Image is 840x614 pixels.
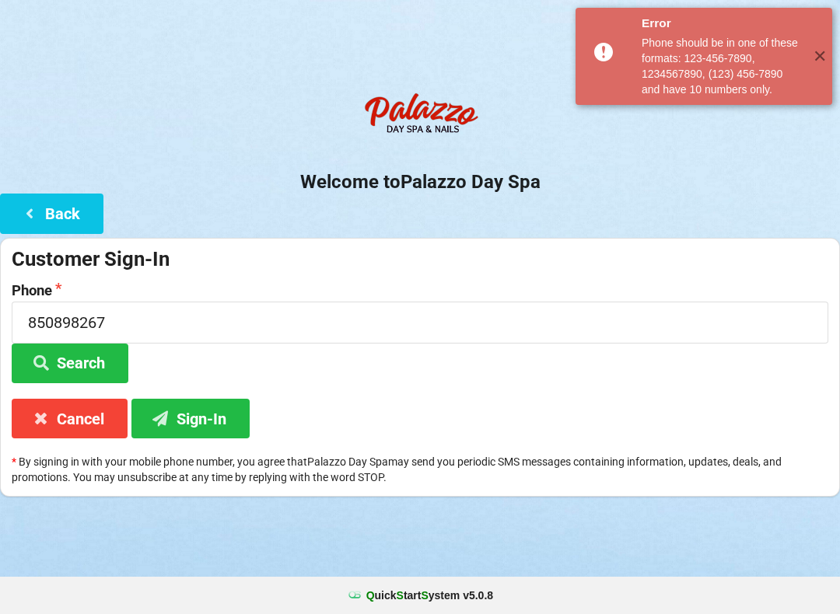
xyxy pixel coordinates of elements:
img: favicon.ico [347,588,362,603]
div: Error [642,16,801,31]
span: Q [366,589,375,602]
span: S [397,589,404,602]
img: PalazzoDaySpaNails-Logo.png [358,85,482,147]
input: 1234567890 [12,302,828,343]
button: Cancel [12,399,128,438]
b: uick tart ystem v 5.0.8 [366,588,493,603]
div: Customer Sign-In [12,246,828,272]
div: Phone should be in one of these formats: 123-456-7890, 1234567890, (123) 456-7890 and have 10 num... [642,35,801,97]
label: Phone [12,283,828,298]
button: Search [12,344,128,383]
p: By signing in with your mobile phone number, you agree that Palazzo Day Spa may send you periodic... [12,454,828,485]
span: S [421,589,428,602]
button: Sign-In [131,399,250,438]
